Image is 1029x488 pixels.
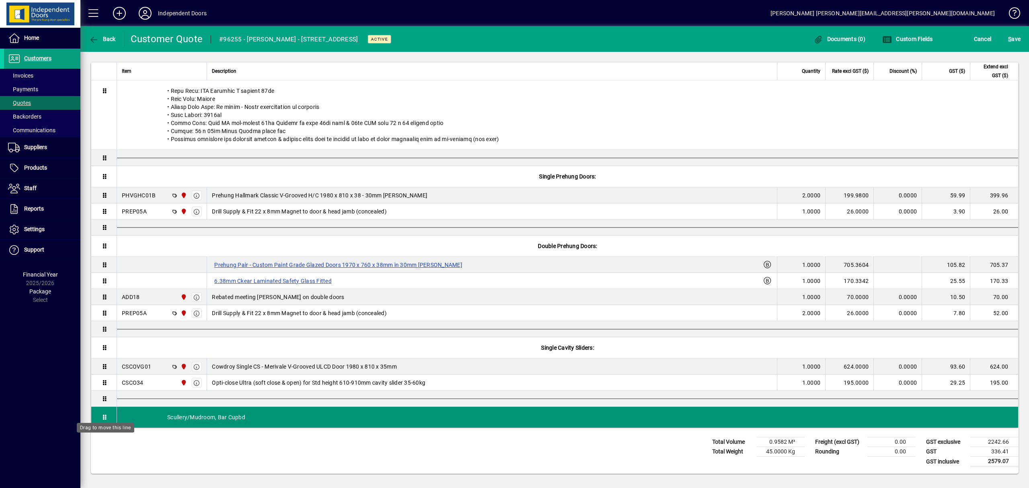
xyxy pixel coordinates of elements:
span: Drill Supply & Fit 22 x 8mm Magnet to door & head jamb (concealed) [212,207,387,215]
div: Single Cavity Sliders: [117,337,1018,358]
td: 2242.66 [970,437,1019,447]
td: Total Weight [708,447,756,457]
span: Financial Year [23,271,58,278]
span: Discount (%) [890,67,917,76]
td: 0.0000 [873,187,922,203]
button: Cancel [972,32,994,46]
span: Invoices [8,72,33,79]
td: 3.90 [922,203,970,219]
span: Prehung Hallmark Classic V-Grooved H/C 1980 x 810 x 38 - 30mm [PERSON_NAME] [212,191,427,199]
div: 70.0000 [830,293,869,301]
td: Rounding [811,447,867,457]
span: Reports [24,205,44,212]
span: Drill Supply & Fit 22 x 8mm Magnet to door & head jamb (concealed) [212,309,387,317]
td: 7.80 [922,305,970,321]
button: Profile [132,6,158,21]
div: PHVGHC01B [122,191,156,199]
td: 70.00 [970,289,1018,305]
a: Staff [4,178,80,199]
td: GST inclusive [922,457,970,467]
span: Christchurch [178,191,188,200]
div: Single Prehung Doors: [117,166,1018,187]
div: #96255 - [PERSON_NAME] - [STREET_ADDRESS] [219,33,358,46]
a: Support [4,240,80,260]
a: Products [4,158,80,178]
td: 26.00 [970,203,1018,219]
label: 6.38mm Ckear Laminated Safety Glass Fitted [212,276,334,286]
a: Home [4,28,80,48]
td: 624.00 [970,359,1018,375]
span: Customers [24,55,51,62]
td: Freight (excl GST) [811,437,867,447]
div: Scullery/Mudroom, Bar Cupbd [117,407,1018,428]
span: Backorders [8,113,41,120]
td: 705.37 [970,257,1018,273]
td: 2579.07 [970,457,1019,467]
button: Save [1006,32,1023,46]
div: CSCO34 [122,379,143,387]
span: Settings [24,226,45,232]
td: 0.9582 M³ [756,437,805,447]
span: Extend excl GST ($) [975,62,1008,80]
span: Description [212,67,236,76]
span: Christchurch [178,293,188,301]
div: 705.3604 [830,261,869,269]
div: PREP05A [122,309,147,317]
span: Active [371,37,388,42]
span: Christchurch [178,309,188,318]
div: CSCOVG01 [122,363,151,371]
a: Reports [4,199,80,219]
td: 0.0000 [873,305,922,321]
td: 0.0000 [873,289,922,305]
span: Products [24,164,47,171]
span: Christchurch [178,207,188,216]
span: 1.0000 [802,379,821,387]
span: Rebated meeting [PERSON_NAME] on double doors [212,293,344,301]
span: ave [1008,33,1021,45]
a: Communications [4,123,80,137]
td: 0.0000 [873,203,922,219]
span: Cancel [974,33,992,45]
td: 45.0000 Kg [756,447,805,457]
span: GST ($) [949,67,965,76]
span: Support [24,246,44,253]
span: S [1008,36,1011,42]
span: 1.0000 [802,277,821,285]
span: Home [24,35,39,41]
div: 170.3342 [830,277,869,285]
span: 2.0000 [802,309,821,317]
a: Settings [4,219,80,240]
a: Invoices [4,69,80,82]
button: Documents (0) [811,32,867,46]
span: Suppliers [24,144,47,150]
span: Payments [8,86,38,92]
a: Suppliers [4,137,80,158]
span: Package [29,288,51,295]
td: 59.99 [922,187,970,203]
td: 195.00 [970,375,1018,391]
div: Independent Doors [158,7,207,20]
button: Custom Fields [880,32,935,46]
span: Christchurch [178,378,188,387]
div: Double Prehung Doors: [117,236,1018,256]
td: 399.96 [970,187,1018,203]
div: Drag to move this line [77,423,134,433]
span: 1.0000 [802,207,821,215]
td: 10.50 [922,289,970,305]
td: 25.55 [922,273,970,289]
span: 2.0000 [802,191,821,199]
a: Quotes [4,96,80,110]
div: 26.0000 [830,309,869,317]
div: [PERSON_NAME] [PERSON_NAME][EMAIL_ADDRESS][PERSON_NAME][DOMAIN_NAME] [771,7,995,20]
td: Total Volume [708,437,756,447]
div: Lorem ips dol sit ametconsect ad elitsed do eiusmodt inc utla etdo magnaaliquae. Adm venia quisno... [117,32,1018,150]
span: 1.0000 [802,261,821,269]
td: 170.33 [970,273,1018,289]
div: Customer Quote [131,33,203,45]
span: Back [89,36,116,42]
span: Quantity [802,67,820,76]
span: Cowdroy Single CS - Merivale V-Grooved ULCD Door 1980 x 810 x 35mm [212,363,397,371]
span: Custom Fields [882,36,933,42]
td: GST [922,447,970,457]
span: Rate excl GST ($) [832,67,869,76]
